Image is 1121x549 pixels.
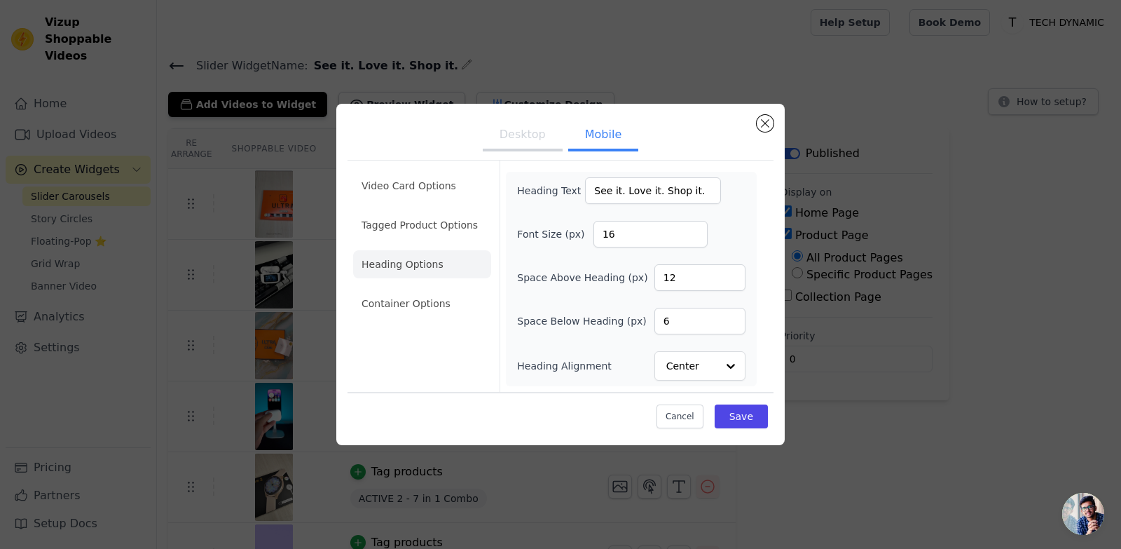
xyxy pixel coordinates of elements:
button: Save [715,405,768,428]
label: Space Above Heading (px) [517,271,647,285]
li: Video Card Options [353,172,491,200]
button: Mobile [568,121,638,151]
label: Font Size (px) [517,227,593,241]
li: Tagged Product Options [353,211,491,239]
button: Close modal [757,115,773,132]
label: Heading Alignment [517,359,614,373]
button: Cancel [656,405,703,428]
button: Desktop [483,121,563,151]
li: Heading Options [353,250,491,278]
div: Open chat [1062,493,1104,535]
li: Container Options [353,290,491,318]
label: Space Below Heading (px) [517,314,647,328]
label: Heading Text [517,184,585,198]
input: Add a heading [585,177,721,204]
